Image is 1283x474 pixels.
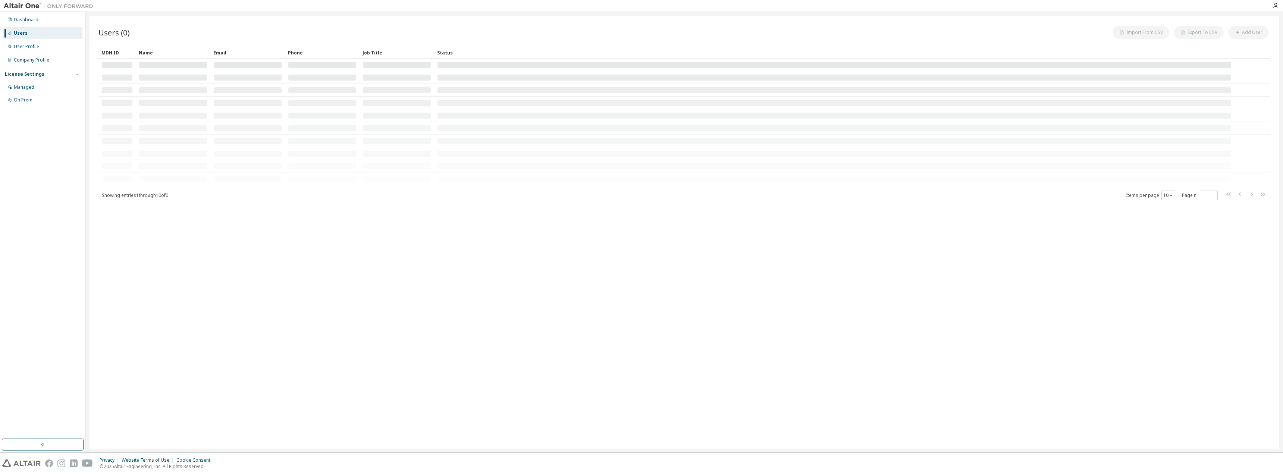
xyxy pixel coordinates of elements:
[82,459,93,467] img: youtube.svg
[1163,192,1173,198] button: 10
[176,457,215,463] div: Cookie Consent
[70,459,78,467] img: linkedin.svg
[102,192,168,198] span: Showing entries 1 through 10 of 0
[1126,191,1175,200] span: Items per page
[14,97,32,103] div: On Prem
[100,457,122,463] div: Privacy
[98,27,130,38] span: Users (0)
[363,47,431,59] div: Job Title
[101,47,133,59] div: MDH ID
[57,459,65,467] img: instagram.svg
[14,44,39,50] div: User Profile
[1228,26,1269,39] button: Add User
[288,47,357,59] div: Phone
[139,47,207,59] div: Name
[14,30,28,36] div: Users
[14,57,49,63] div: Company Profile
[213,47,282,59] div: Email
[5,71,44,77] div: License Settings
[437,47,1232,59] div: Status
[2,459,41,467] img: altair_logo.svg
[1113,26,1169,39] button: Import From CSV
[1174,26,1224,39] button: Export To CSV
[4,2,97,10] img: Altair One
[1182,191,1218,200] span: Page n.
[45,459,53,467] img: facebook.svg
[100,463,215,470] p: © 2025 Altair Engineering, Inc. All Rights Reserved.
[14,84,34,90] div: Managed
[14,17,38,23] div: Dashboard
[122,457,176,463] div: Website Terms of Use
